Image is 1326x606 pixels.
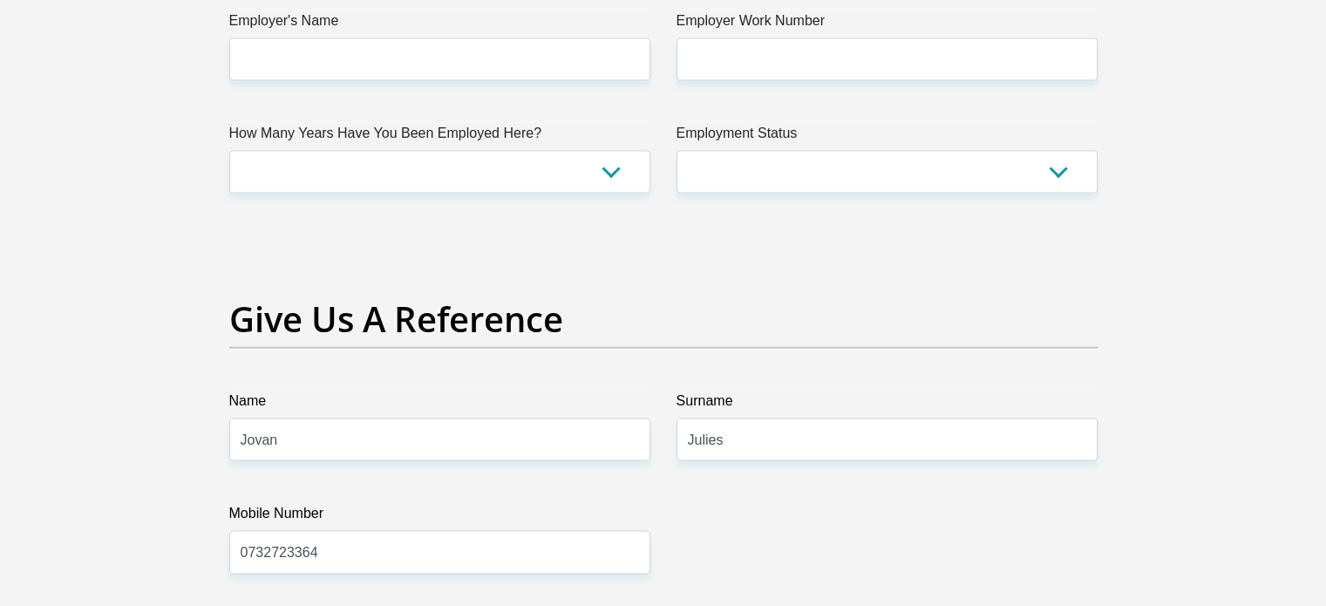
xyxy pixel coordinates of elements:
label: Mobile Number [229,503,650,531]
label: Employment Status [677,123,1098,151]
input: Employer Work Number [677,38,1098,81]
label: How Many Years Have You Been Employed Here? [229,123,650,151]
label: Employer's Name [229,10,650,38]
label: Surname [677,391,1098,419]
h2: Give Us A Reference [229,298,1098,340]
label: Name [229,391,650,419]
input: Employer's Name [229,38,650,81]
input: Name [229,419,650,461]
label: Employer Work Number [677,10,1098,38]
input: Surname [677,419,1098,461]
input: Mobile Number [229,531,650,574]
